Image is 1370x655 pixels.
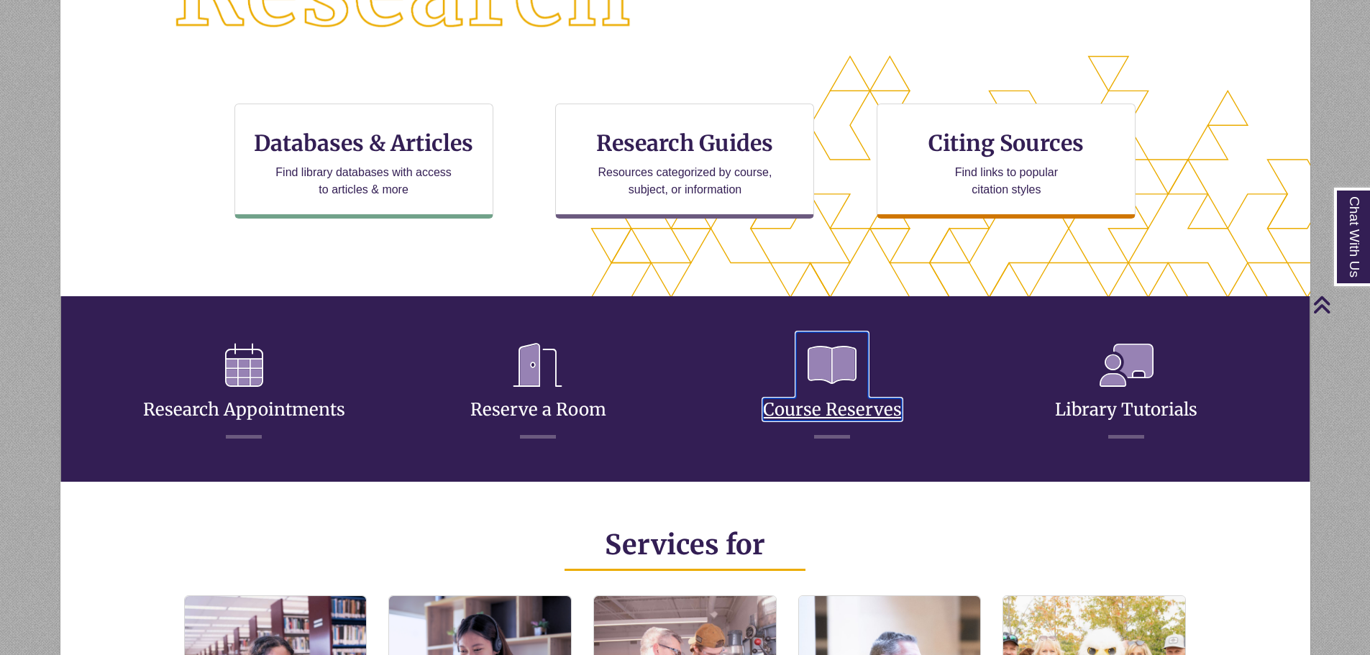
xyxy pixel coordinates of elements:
a: Citing Sources Find links to popular citation styles [877,104,1136,219]
h3: Citing Sources [919,129,1095,157]
h3: Research Guides [567,129,802,157]
a: Back to Top [1312,295,1366,314]
h3: Databases & Articles [247,129,481,157]
a: Library Tutorials [1055,364,1197,421]
p: Find library databases with access to articles & more [270,164,457,198]
span: Services for [605,528,765,562]
a: Research Appointments [143,364,345,421]
p: Find links to popular citation styles [936,164,1077,198]
p: Resources categorized by course, subject, or information [591,164,779,198]
a: Course Reserves [763,364,902,421]
a: Reserve a Room [470,364,606,421]
a: Research Guides Resources categorized by course, subject, or information [555,104,814,219]
a: Databases & Articles Find library databases with access to articles & more [234,104,493,219]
